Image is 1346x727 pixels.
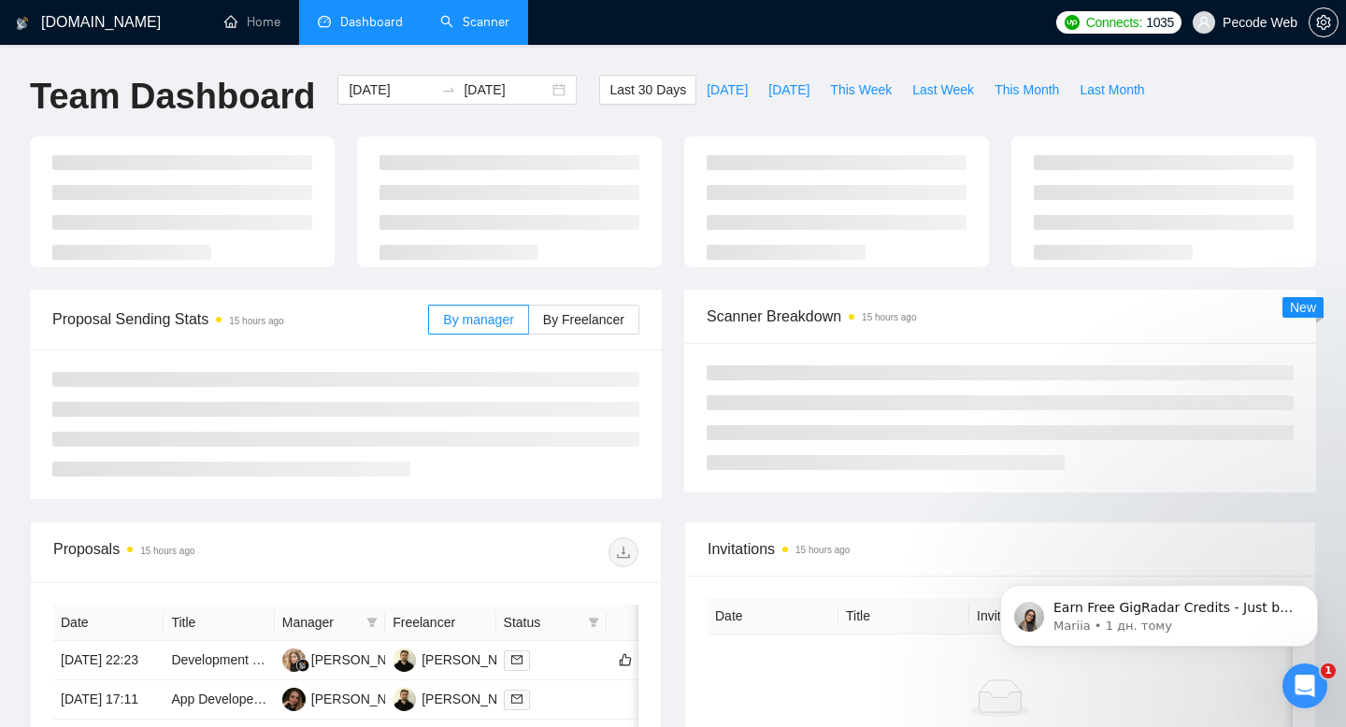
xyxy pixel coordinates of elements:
img: upwork-logo.png [1065,15,1080,30]
th: Title [164,605,274,641]
div: Proposals [53,537,346,567]
span: Scanner Breakdown [707,305,1294,328]
span: Last Month [1080,79,1144,100]
a: homeHome [224,14,280,30]
td: [DATE] 17:11 [53,680,164,720]
a: Development of a Functional Online Portal with User Registration and Notifications [171,652,649,667]
img: KY [282,649,306,672]
a: searchScanner [440,14,509,30]
span: mail [511,693,523,705]
time: 15 hours ago [229,316,283,326]
span: By Freelancer [543,312,624,327]
div: [PERSON_NAME] [311,649,419,670]
span: By manager [443,312,513,327]
td: [DATE] 22:23 [53,641,164,680]
iframe: Intercom notifications повідомлення [972,546,1346,677]
img: AB [393,649,416,672]
span: Proposal Sending Stats [52,307,428,331]
span: like [619,652,632,667]
img: KP [282,688,306,711]
a: KY[PERSON_NAME] [282,651,419,666]
span: This Week [830,79,892,100]
span: 1035 [1146,12,1174,33]
button: Last Month [1069,75,1154,105]
span: Status [504,612,580,633]
a: AB[PERSON_NAME] [393,691,529,706]
th: Invitation Letter [969,598,1100,634]
time: 15 hours ago [795,545,850,555]
span: Connects: [1086,12,1142,33]
span: Dashboard [340,14,403,30]
th: Manager [275,605,385,641]
span: user [1197,16,1210,29]
img: logo [16,8,29,38]
span: filter [366,617,378,628]
span: filter [363,608,381,636]
div: [PERSON_NAME] [311,689,419,709]
button: This Month [984,75,1069,105]
th: Date [708,598,838,634]
td: App Developer Needed: React, Next.js, Supabase & PostgreSQL Expertise [164,680,274,720]
span: Invitations [708,537,1293,561]
span: New [1290,300,1316,315]
div: [PERSON_NAME] [422,689,529,709]
button: Last 30 Days [599,75,696,105]
button: Last Week [902,75,984,105]
a: KP[PERSON_NAME] [282,691,419,706]
iframe: Intercom live chat [1282,663,1327,708]
a: setting [1309,15,1339,30]
h1: Team Dashboard [30,75,315,119]
a: App Developer Needed: React, Next.js, Supabase & PostgreSQL Expertise [171,691,607,706]
span: dashboard [318,15,331,28]
a: AB[PERSON_NAME] [393,651,529,666]
span: swap-right [441,82,456,97]
span: Last 30 Days [609,79,686,100]
span: to [441,82,456,97]
span: mail [511,654,523,665]
button: [DATE] [696,75,758,105]
span: This Month [995,79,1059,100]
th: Title [838,598,969,634]
img: gigradar-bm.png [296,659,309,672]
th: Freelancer [385,605,495,641]
div: [PERSON_NAME] [422,649,529,670]
td: Development of a Functional Online Portal with User Registration and Notifications [164,641,274,680]
span: Manager [282,612,359,633]
th: Date [53,605,164,641]
time: 15 hours ago [140,546,194,556]
span: filter [584,608,603,636]
span: 1 [1321,663,1336,678]
button: like [614,649,637,671]
span: filter [588,617,599,628]
span: Last Week [912,79,974,100]
button: [DATE] [758,75,820,105]
span: [DATE] [707,79,748,100]
span: setting [1310,15,1338,30]
input: End date [464,79,549,100]
input: Start date [349,79,434,100]
span: [DATE] [768,79,809,100]
button: This Week [820,75,902,105]
img: AB [393,688,416,711]
time: 15 hours ago [862,312,916,322]
button: setting [1309,7,1339,37]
